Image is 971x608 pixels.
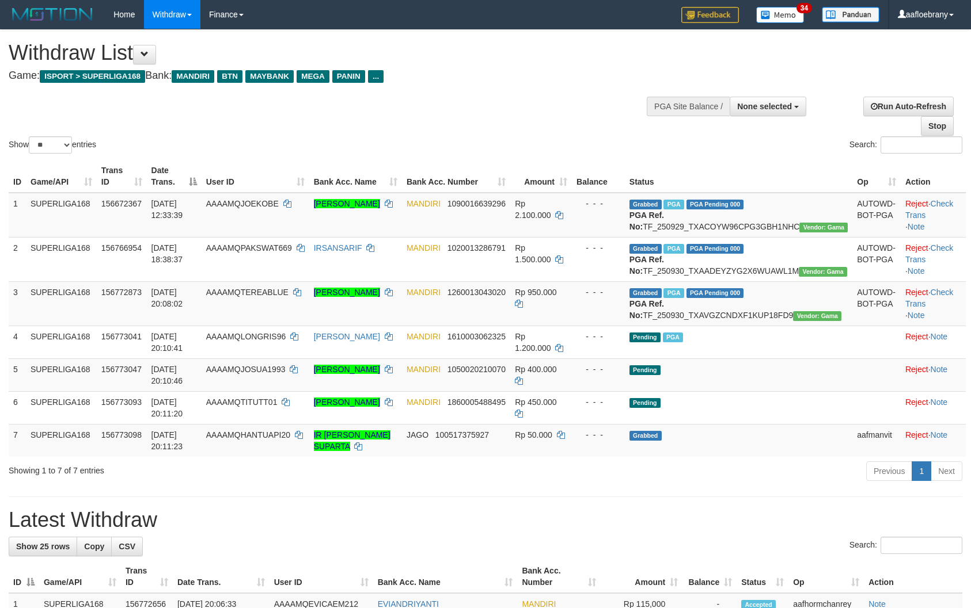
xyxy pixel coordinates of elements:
span: Rp 1.200.000 [515,332,551,353]
th: Bank Acc. Number: activate to sort column ascending [517,560,601,593]
img: Button%20Memo.svg [756,7,805,23]
label: Show entries [9,136,96,154]
span: MANDIRI [407,243,441,253]
td: SUPERLIGA168 [26,281,97,326]
span: Vendor URL: https://trx31.1velocity.biz [799,223,848,232]
span: AAAAMQTEREABLUE [206,288,289,297]
a: [PERSON_NAME] [314,397,380,407]
b: PGA Ref. No: [629,299,664,320]
a: Check Trans [905,288,953,308]
a: [PERSON_NAME] [314,199,380,208]
th: Op: activate to sort column ascending [788,560,864,593]
a: Note [931,332,948,341]
th: Trans ID: activate to sort column ascending [121,560,173,593]
a: Note [931,365,948,374]
td: 2 [9,237,26,281]
span: MANDIRI [407,365,441,374]
div: - - - [576,286,620,298]
span: MANDIRI [407,288,441,297]
span: Pending [629,332,661,342]
span: MANDIRI [407,199,441,208]
th: ID [9,160,26,193]
td: AUTOWD-BOT-PGA [852,193,901,238]
a: Reject [905,397,928,407]
span: [DATE] 20:11:20 [151,397,183,418]
td: SUPERLIGA168 [26,193,97,238]
td: AUTOWD-BOT-PGA [852,281,901,326]
th: Bank Acc. Name: activate to sort column ascending [373,560,518,593]
span: BTN [217,70,242,83]
td: 1 [9,193,26,238]
div: Showing 1 to 7 of 7 entries [9,460,396,476]
div: - - - [576,331,620,342]
span: AAAAMQHANTUAPI20 [206,430,290,439]
span: Vendor URL: https://trx31.1velocity.biz [793,311,841,321]
span: AAAAMQJOSUA1993 [206,365,286,374]
th: Status [625,160,852,193]
div: - - - [576,396,620,408]
label: Search: [849,537,962,554]
th: Status: activate to sort column ascending [737,560,788,593]
span: [DATE] 18:38:37 [151,243,183,264]
td: · [901,358,966,391]
span: 156773098 [101,430,142,439]
td: AUTOWD-BOT-PGA [852,237,901,281]
span: 156766954 [101,243,142,253]
th: Date Trans.: activate to sort column ascending [173,560,270,593]
a: Check Trans [905,199,953,220]
span: PGA Pending [686,200,744,209]
h4: Game: Bank: [9,70,636,82]
span: ... [368,70,384,83]
th: User ID: activate to sort column ascending [270,560,373,593]
span: Rp 1.500.000 [515,243,551,264]
span: Show 25 rows [16,542,70,551]
td: SUPERLIGA168 [26,326,97,358]
img: Feedback.jpg [681,7,739,23]
td: SUPERLIGA168 [26,391,97,424]
td: · [901,391,966,424]
span: Pending [629,398,661,408]
span: [DATE] 20:11:23 [151,430,183,451]
td: TF_250929_TXACOYW96CPG3GBH1NHC [625,193,852,238]
span: 156672367 [101,199,142,208]
span: PGA Pending [686,288,744,298]
span: 156773041 [101,332,142,341]
span: Vendor URL: https://trx31.1velocity.biz [799,267,847,277]
span: MAYBANK [245,70,294,83]
span: [DATE] 20:10:46 [151,365,183,385]
span: [DATE] 20:10:41 [151,332,183,353]
span: Rp 450.000 [515,397,556,407]
td: 6 [9,391,26,424]
span: Grabbed [629,431,662,441]
td: aafmanvit [852,424,901,457]
span: Marked by aafsengchandara [663,200,684,209]
span: AAAAMQJOEKOBE [206,199,279,208]
td: 4 [9,326,26,358]
a: Reject [905,430,928,439]
td: SUPERLIGA168 [26,358,97,391]
a: [PERSON_NAME] [314,365,380,374]
img: MOTION_logo.png [9,6,96,23]
th: ID: activate to sort column descending [9,560,39,593]
span: Marked by aafsengchandara [663,244,684,254]
th: Trans ID: activate to sort column ascending [97,160,147,193]
th: Bank Acc. Name: activate to sort column ascending [309,160,402,193]
a: Note [931,397,948,407]
span: Rp 400.000 [515,365,556,374]
td: 3 [9,281,26,326]
button: None selected [730,97,806,116]
b: PGA Ref. No: [629,211,664,231]
a: Note [908,311,925,320]
span: None selected [737,102,792,111]
a: Show 25 rows [9,537,77,556]
a: Check Trans [905,243,953,264]
span: Copy 1050020210070 to clipboard [447,365,506,374]
span: MANDIRI [172,70,214,83]
input: Search: [881,537,962,554]
a: Stop [921,116,954,136]
td: · · [901,237,966,281]
a: [PERSON_NAME] [314,332,380,341]
span: Copy 1860005488495 to clipboard [447,397,506,407]
span: MANDIRI [407,397,441,407]
td: TF_250930_TXAADEYZYG2X6WUAWL1M [625,237,852,281]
